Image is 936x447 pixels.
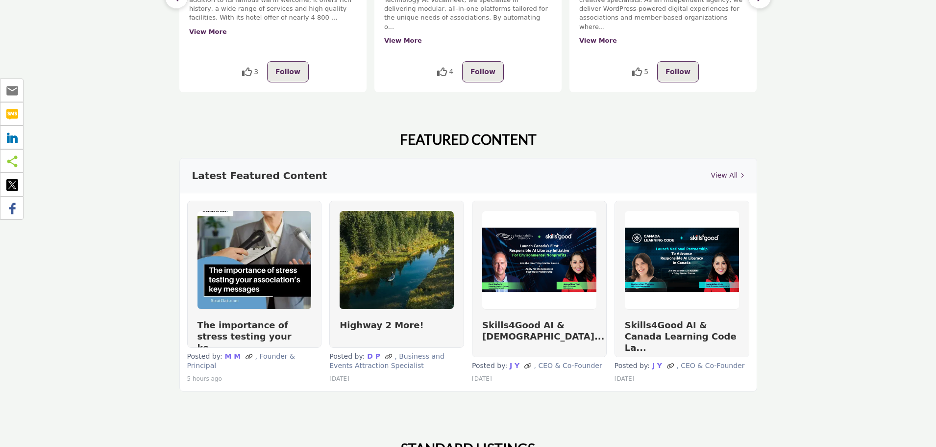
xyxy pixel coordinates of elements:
[367,352,380,360] strong: D P
[462,61,504,82] button: Follow
[507,362,522,369] a: J Y
[449,67,453,77] span: 4
[197,320,292,353] a: The importance of stress testing your ke...
[329,375,349,382] span: [DATE]
[625,320,737,353] a: Skills4Good AI & Canada Learning Code La...
[197,211,312,309] img: The importance of stress testing your ke...
[472,375,492,382] span: [DATE]
[615,375,635,382] span: [DATE]
[222,352,244,360] a: M M
[625,211,739,309] img: Skills4Good AI & Canada Learning Code La...
[472,361,607,371] p: Posted by:
[534,362,602,369] span: , CEO & Co-Founder
[254,67,258,77] span: 3
[665,68,690,76] span: Follow
[225,352,241,360] strong: M M
[329,352,444,370] span: , Business and Events Attraction Specialist
[652,362,662,369] strong: J Y
[482,320,604,342] a: Skills4Good AI & [DEMOGRAPHIC_DATA]...
[187,352,295,370] span: , Founder & Principal
[657,61,699,82] button: Follow
[340,320,424,330] a: Highway 2 More!
[482,211,596,309] img: Skills4Good AI & Sustainability Network...
[187,375,222,382] span: 5 hours ago
[650,362,665,369] a: J Y
[400,131,537,148] h2: FEATURED CONTENT
[579,37,617,44] a: View More
[189,28,227,35] a: View More
[192,168,327,183] h3: Latest Featured Content
[365,352,383,360] a: D P
[267,61,309,82] button: Follow
[510,362,519,369] strong: J Y
[711,170,744,181] a: View All
[329,352,464,371] p: Posted by:
[615,361,749,371] p: Posted by:
[187,352,322,371] p: Posted by:
[384,37,422,44] a: View More
[470,68,495,76] span: Follow
[275,68,300,76] span: Follow
[340,211,454,309] img: Highway 2 More!
[676,362,744,369] span: , CEO & Co-Founder
[644,67,648,77] span: 5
